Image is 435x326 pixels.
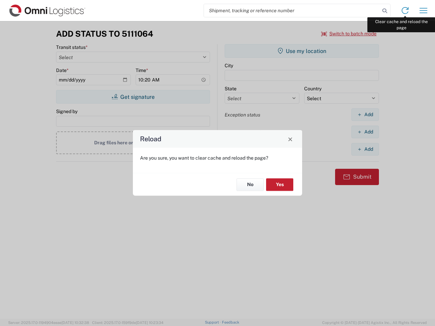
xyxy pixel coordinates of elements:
button: No [237,178,264,191]
h4: Reload [140,134,161,144]
button: Yes [266,178,293,191]
input: Shipment, tracking or reference number [204,4,380,17]
button: Close [285,134,295,144]
p: Are you sure, you want to clear cache and reload the page? [140,155,295,161]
